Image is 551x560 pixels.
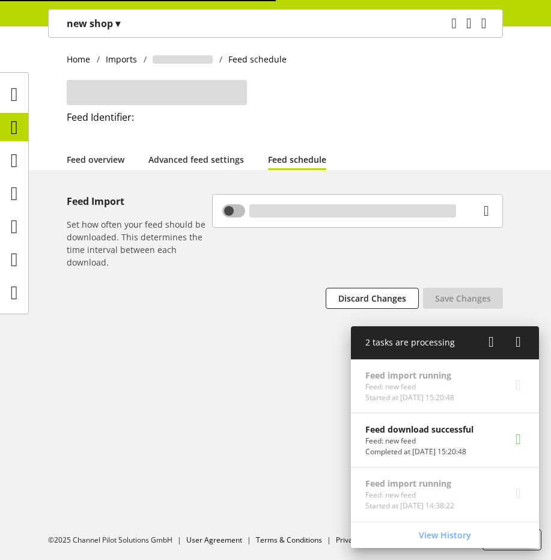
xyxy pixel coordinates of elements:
[148,153,244,166] a: Advanced feed settings
[365,436,473,446] p: Feed: new feed
[186,535,242,545] a: User Agreement
[338,292,406,305] span: Discard Changes
[67,153,124,166] a: Feed overview
[268,153,326,166] a: Feed schedule
[419,529,471,541] span: View History
[67,16,120,31] p: new shop
[435,292,491,305] span: Save Changes
[256,535,322,545] a: Terms & Conditions
[351,413,539,467] a: Feed download successfulFeed: new feedCompleted at [DATE] 15:20:48
[48,535,186,546] li: ©2025 Channel Pilot Solutions GmbH
[48,9,503,38] nav: main navigation
[365,423,473,436] p: Feed download successful
[67,218,207,269] h6: Set how often your feed should be downloaded. This determines the time interval between each down...
[365,336,455,348] span: 2 tasks are processing
[115,17,120,30] span: ▾
[67,194,207,208] h5: Feed Import
[326,288,419,309] button: Discard Changes
[365,446,473,457] p: Completed at Sep 25, 2025, 15:20:48
[336,535,381,545] a: Privacy Policy
[100,53,144,65] a: Imports
[67,53,97,65] a: Home
[67,111,134,124] span: Feed Identifier:
[423,288,503,309] button: Save Changes
[353,525,537,546] a: View History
